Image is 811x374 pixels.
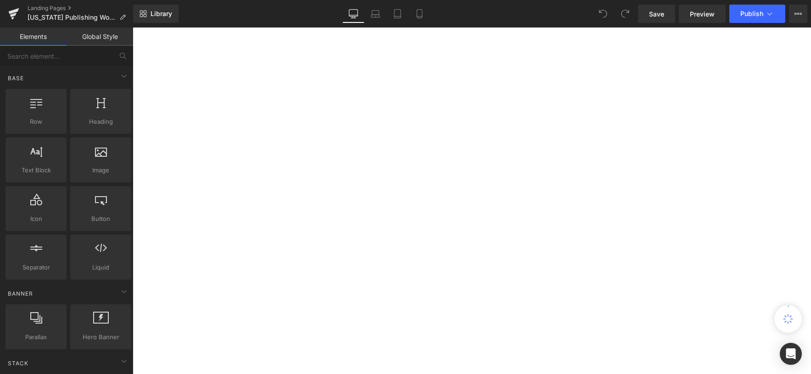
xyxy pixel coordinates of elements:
span: [US_STATE] Publishing Workshop 2026 [28,14,116,21]
button: Redo [616,5,634,23]
a: Tablet [386,5,408,23]
span: Image [73,165,129,175]
a: New Library [133,5,179,23]
span: Hero Banner [73,332,129,342]
span: Heading [73,117,129,126]
span: Stack [7,359,29,368]
span: Row [8,117,64,126]
span: Banner [7,289,34,298]
span: Separator [8,263,64,272]
button: Publish [729,5,785,23]
button: More [789,5,807,23]
span: Button [73,214,129,224]
span: Publish [740,10,763,17]
span: Liquid [73,263,129,272]
a: Laptop [364,5,386,23]
span: Parallax [8,332,64,342]
button: Undo [594,5,612,23]
span: Text Block [8,165,64,175]
span: Base [7,74,25,82]
span: Preview [690,9,715,19]
a: Global Style [67,27,133,46]
span: Icon [8,214,64,224]
a: Desktop [342,5,364,23]
a: Landing Pages [28,5,133,12]
a: Mobile [408,5,431,23]
div: Open Intercom Messenger [780,343,802,365]
span: Save [649,9,664,19]
a: Preview [679,5,726,23]
span: Library [151,10,172,18]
